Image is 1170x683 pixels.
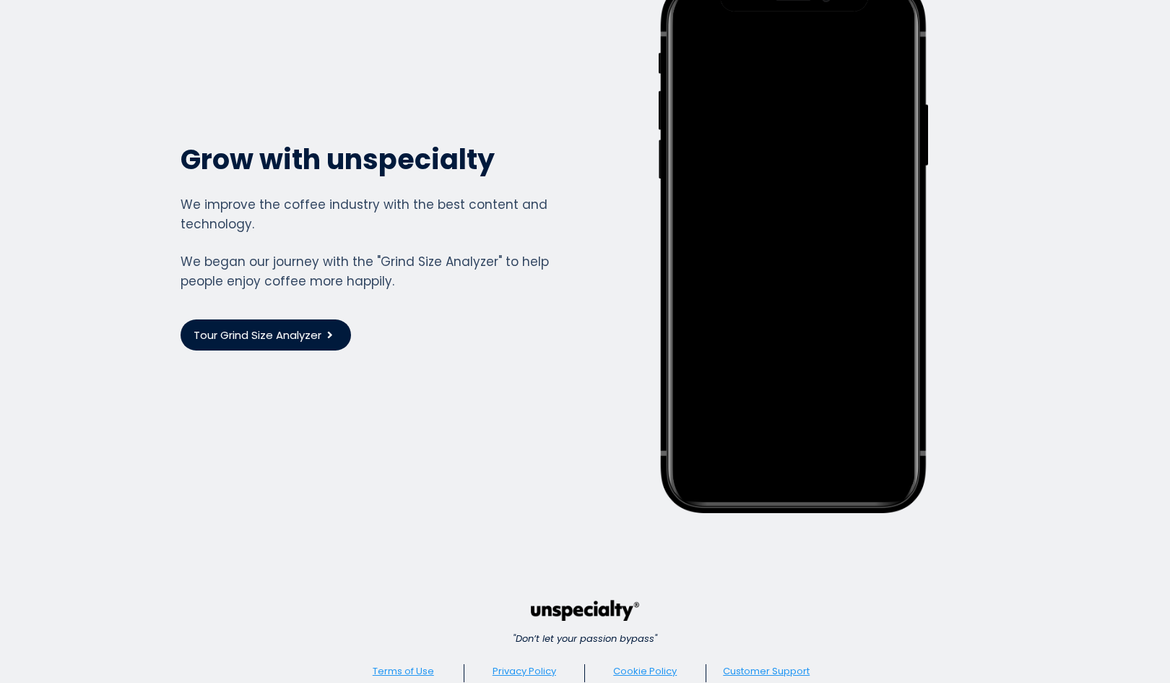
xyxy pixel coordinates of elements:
div: We improve the coffee industry with the best content and technology. We began our journey with th... [181,195,582,291]
a: Privacy Policy [493,664,556,678]
span: Tour Grind Size Analyzer [194,327,321,343]
em: "Don’t let your passion bypass" [513,632,657,645]
a: Cookie Policy [613,664,677,678]
button: Tour Grind Size Analyzer [181,319,351,351]
img: c440faa6a294d3144723c0771045cab8.png [531,600,639,621]
a: Terms of Use [373,664,434,678]
a: Customer Support [723,664,810,678]
h2: Grow with unspecialty [181,142,582,177]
